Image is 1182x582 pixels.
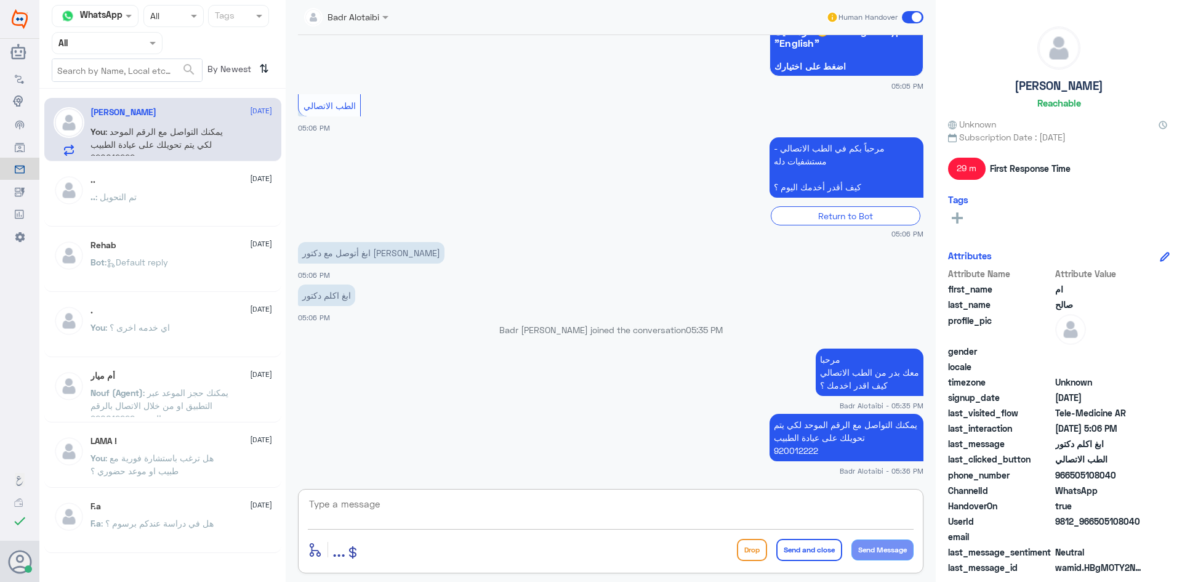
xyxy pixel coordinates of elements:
[1055,267,1144,280] span: Attribute Value
[298,242,444,264] p: 7/9/2025, 5:06 PM
[250,499,272,511] span: [DATE]
[90,126,105,137] span: You
[90,257,105,267] span: Bot
[1055,376,1144,389] span: Unknown
[1055,453,1144,466] span: الطب الاتصالي
[1055,406,1144,419] span: Tele-Medicine AR
[948,267,1053,280] span: Attribute Name
[1055,499,1144,512] span: true
[851,540,914,560] button: Send Message
[1055,437,1144,450] span: ابغ اكلم دكتور
[1055,360,1144,373] span: null
[259,59,269,79] i: ⇅
[213,9,235,25] div: Tags
[948,561,1053,574] span: last_message_id
[1055,422,1144,435] span: 2025-09-07T14:06:31.611Z
[250,434,272,445] span: [DATE]
[332,538,345,560] span: ...
[90,192,95,202] span: ..
[54,436,84,467] img: defaultAdmin.png
[54,371,84,402] img: defaultAdmin.png
[948,484,1053,497] span: ChannelId
[54,305,84,336] img: defaultAdmin.png
[948,530,1053,543] span: email
[90,175,95,185] h5: ..
[90,387,143,398] span: Nouf (Agent)
[298,323,923,336] p: Badr [PERSON_NAME] joined the conversation
[90,501,101,512] h5: F.a
[250,238,272,249] span: [DATE]
[90,107,156,118] h5: ام صالح
[1055,530,1144,543] span: null
[1055,314,1086,345] img: defaultAdmin.png
[774,62,919,71] span: اضغط على اختيارك
[332,536,345,564] button: ...
[1055,298,1144,311] span: صالح
[948,360,1053,373] span: locale
[90,453,214,476] span: : هل ترغب باستشارة فورية مع طبيب او موعد حضوري ؟
[105,322,170,333] span: : اي خدمه اخرى ؟
[90,387,228,424] span: : يمكنك حجز الموعد عبر التطبيق او من خلال الاتصال بالرقم الموحد 920012222
[948,515,1053,528] span: UserId
[250,304,272,315] span: [DATE]
[90,436,117,447] h5: LAMA !
[1015,79,1103,93] h5: [PERSON_NAME]
[90,518,101,528] span: F.a
[54,175,84,206] img: defaultAdmin.png
[250,173,272,184] span: [DATE]
[90,126,223,163] span: : يمكنك التواصل مع الرقم الموحد لكي يتم تحويلك على عيادة الطبيب 920012222
[948,391,1053,404] span: signup_date
[948,345,1053,358] span: gender
[90,240,116,251] h5: Rehab
[948,194,968,205] h6: Tags
[891,81,923,91] span: 05:05 PM
[304,100,356,111] span: الطب الاتصالي
[1055,469,1144,482] span: 966505108040
[948,376,1053,389] span: timezone
[990,162,1071,175] span: First Response Time
[54,107,84,138] img: defaultAdmin.png
[58,7,77,25] img: whatsapp.png
[105,257,168,267] span: : Default reply
[948,314,1053,342] span: profile_pic
[1055,391,1144,404] span: 2025-09-07T14:04:45.472Z
[948,499,1053,512] span: HandoverOn
[95,192,137,202] span: : تم التحويل
[770,137,923,198] p: 7/9/2025, 5:06 PM
[770,414,923,461] p: 7/9/2025, 5:36 PM
[948,422,1053,435] span: last_interaction
[776,539,842,561] button: Send and close
[948,131,1170,143] span: Subscription Date : [DATE]
[90,322,105,333] span: You
[948,298,1053,311] span: last_name
[840,400,923,411] span: Badr Alotaibi - 05:35 PM
[948,118,996,131] span: Unknown
[891,228,923,239] span: 05:06 PM
[1055,283,1144,296] span: ام
[816,349,923,396] p: 7/9/2025, 5:35 PM
[12,514,27,528] i: check
[1055,515,1144,528] span: 9812_966505108040
[54,240,84,271] img: defaultAdmin.png
[90,371,115,381] h5: أم ميار
[298,313,330,321] span: 05:06 PM
[948,250,992,261] h6: Attributes
[840,466,923,476] span: Badr Alotaibi - 05:36 PM
[771,206,920,225] div: Return to Bot
[948,437,1053,450] span: last_message
[54,501,84,532] img: defaultAdmin.png
[12,9,28,29] img: Widebot Logo
[838,12,898,23] span: Human Handover
[948,406,1053,419] span: last_visited_flow
[182,62,196,77] span: search
[101,518,214,528] span: : هل في دراسة عندكم برسوم ؟
[686,325,723,335] span: 05:35 PM
[948,546,1053,559] span: last_message_sentiment
[203,59,254,83] span: By Newest
[250,369,272,380] span: [DATE]
[298,271,330,279] span: 05:06 PM
[298,124,330,132] span: 05:06 PM
[1055,345,1144,358] span: null
[1037,97,1081,108] h6: Reachable
[8,550,31,573] button: Avatar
